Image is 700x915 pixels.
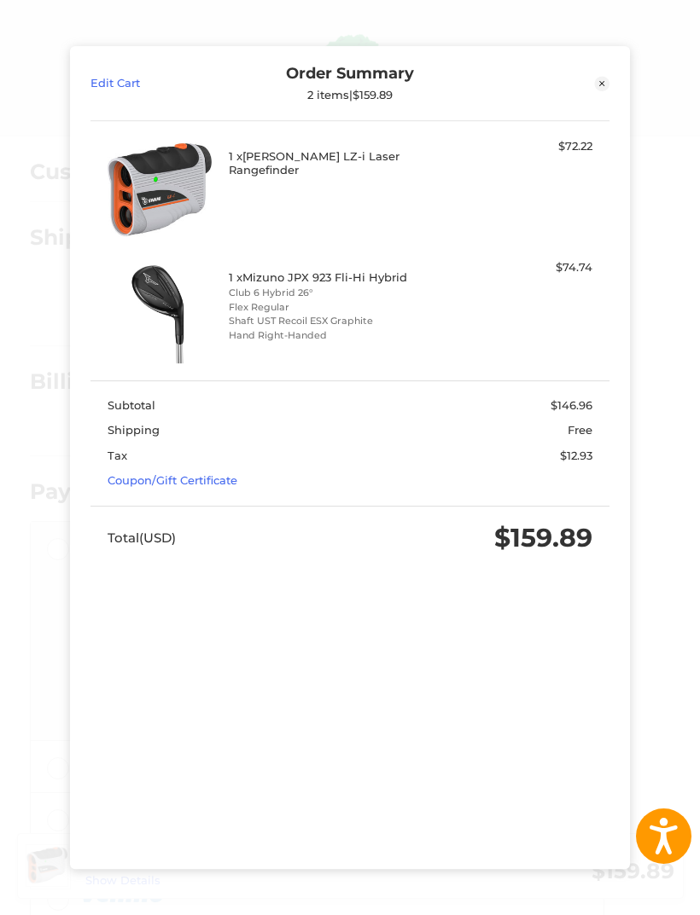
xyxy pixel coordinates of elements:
iframe: Google Customer Reviews [559,869,700,915]
span: Free [568,424,592,437]
li: Hand Right-Handed [229,328,467,343]
div: $74.74 [471,259,592,276]
span: Total (USD) [108,530,176,546]
div: Order Summary [220,65,480,102]
li: Flex Regular [229,300,467,315]
a: Coupon/Gift Certificate [108,473,237,487]
li: Club 6 Hybrid 26° [229,286,467,300]
span: Tax [108,449,127,462]
h4: 1 x Mizuno JPX 923 Fli-Hi Hybrid [229,270,467,284]
span: $159.89 [494,523,592,554]
span: Shipping [108,424,160,437]
h4: 1 x [PERSON_NAME] LZ-i Laser Rangefinder [229,149,467,177]
a: Edit Cart [90,65,220,102]
div: $72.22 [471,138,592,155]
span: $12.93 [560,449,592,462]
div: 2 items | $159.89 [220,88,480,101]
span: $146.96 [551,398,592,412]
span: Subtotal [108,398,155,412]
li: Shaft UST Recoil ESX Graphite [229,314,467,328]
